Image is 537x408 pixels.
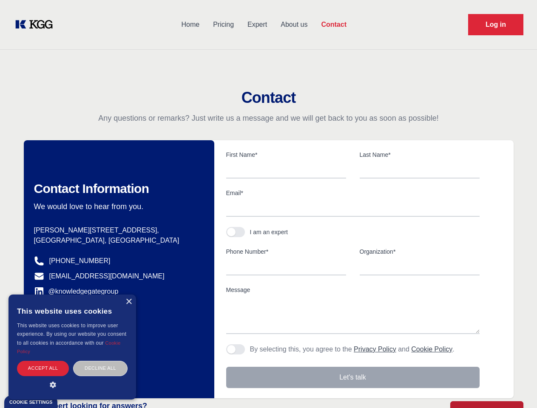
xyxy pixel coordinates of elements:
[34,286,119,297] a: @knowledgegategroup
[360,247,480,256] label: Organization*
[34,235,201,246] p: [GEOGRAPHIC_DATA], [GEOGRAPHIC_DATA]
[10,89,527,106] h2: Contact
[250,344,455,354] p: By selecting this, you agree to the and .
[226,247,346,256] label: Phone Number*
[226,367,480,388] button: Let's talk
[360,150,480,159] label: Last Name*
[9,400,52,405] div: Cookie settings
[314,14,353,36] a: Contact
[14,18,60,31] a: KOL Knowledge Platform: Talk to Key External Experts (KEE)
[174,14,206,36] a: Home
[241,14,274,36] a: Expert
[226,189,480,197] label: Email*
[17,301,128,321] div: This website uses cookies
[17,361,69,376] div: Accept all
[49,271,165,281] a: [EMAIL_ADDRESS][DOMAIN_NAME]
[354,346,396,353] a: Privacy Policy
[274,14,314,36] a: About us
[10,113,527,123] p: Any questions or remarks? Just write us a message and we will get back to you as soon as possible!
[250,228,288,236] div: I am an expert
[206,14,241,36] a: Pricing
[34,201,201,212] p: We would love to hear from you.
[226,150,346,159] label: First Name*
[17,340,121,354] a: Cookie Policy
[494,367,537,408] iframe: Chat Widget
[17,323,126,346] span: This website uses cookies to improve user experience. By using our website you consent to all coo...
[49,256,111,266] a: [PHONE_NUMBER]
[34,225,201,235] p: [PERSON_NAME][STREET_ADDRESS],
[125,299,132,305] div: Close
[411,346,452,353] a: Cookie Policy
[226,286,480,294] label: Message
[73,361,128,376] div: Decline all
[468,14,523,35] a: Request Demo
[34,181,201,196] h2: Contact Information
